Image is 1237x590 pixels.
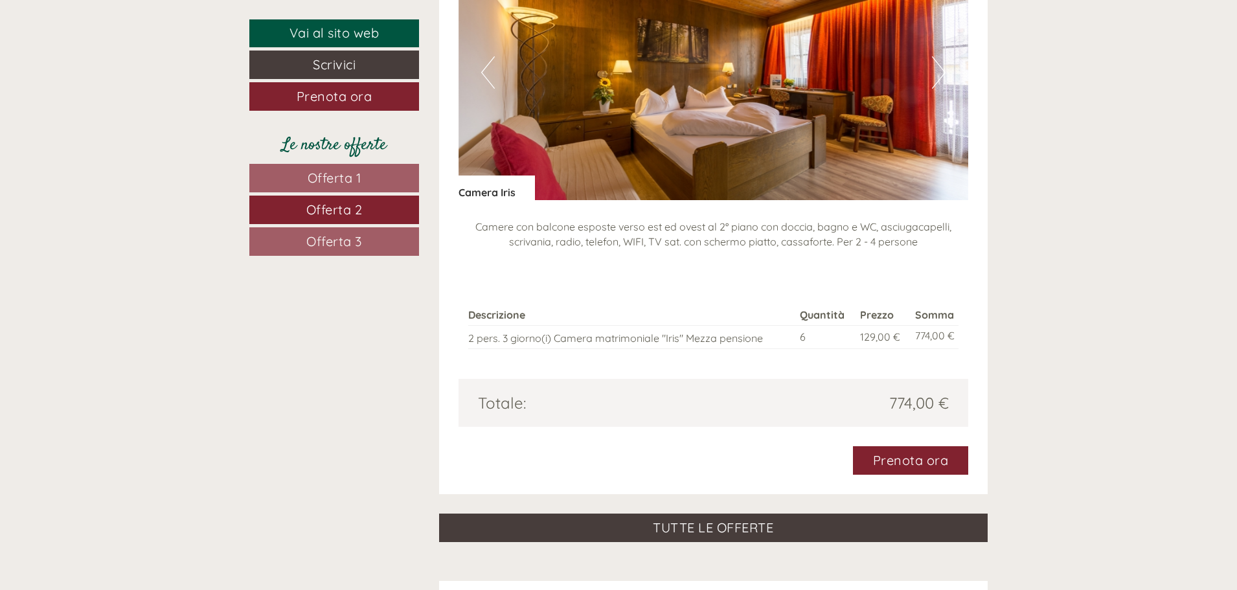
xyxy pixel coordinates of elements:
[468,305,795,325] th: Descrizione
[249,82,419,111] a: Prenota ora
[308,170,361,186] span: Offerta 1
[481,56,495,89] button: Previous
[795,325,855,348] td: 6
[231,10,280,32] div: [DATE]
[459,176,535,200] div: Camera Iris
[468,325,795,348] td: 2 pers. 3 giorno(i) Camera matrimoniale "Iris" Mezza pensione
[910,325,959,348] td: 774,00 €
[889,392,949,414] span: 774,00 €
[932,56,946,89] button: Next
[855,305,910,325] th: Prezzo
[439,514,988,542] a: TUTTE LE OFFERTE
[468,392,714,414] div: Totale:
[853,446,969,475] a: Prenota ora
[249,51,419,79] a: Scrivici
[459,220,969,249] p: Camere con balcone esposte verso est ed ovest al 2° piano con doccia, bagno e WC, asciugacapelli,...
[910,305,959,325] th: Somma
[440,335,511,364] button: Invia
[19,38,205,48] div: Hotel Weisses [PERSON_NAME]
[249,19,419,47] a: Vai al sito web
[306,201,363,218] span: Offerta 2
[19,63,205,72] small: 15:16
[306,233,362,249] span: Offerta 3
[10,35,211,74] div: Buon giorno, come possiamo aiutarla?
[860,330,900,343] span: 129,00 €
[249,133,419,157] div: Le nostre offerte
[795,305,855,325] th: Quantità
